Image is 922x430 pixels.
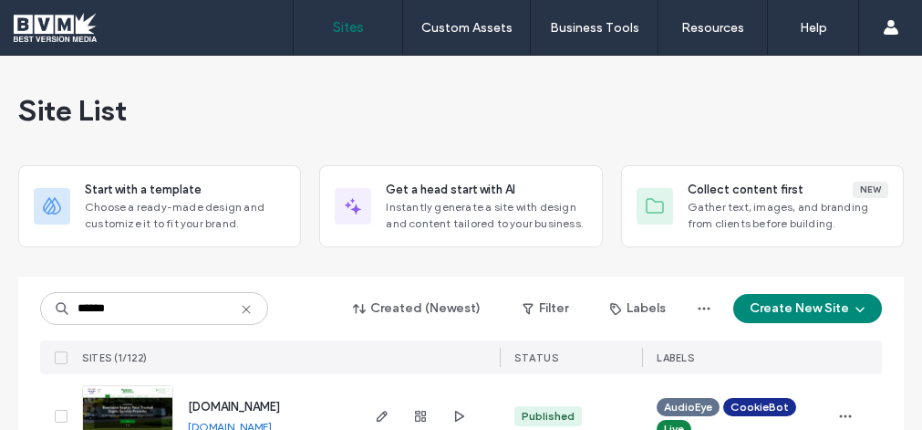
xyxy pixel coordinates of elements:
[733,294,882,323] button: Create New Site
[319,165,602,247] div: Get a head start with AIInstantly generate a site with design and content tailored to your business.
[664,399,712,415] span: AudioEye
[853,182,888,198] div: New
[681,20,744,36] label: Resources
[386,199,586,232] span: Instantly generate a site with design and content tailored to your business.
[504,294,586,323] button: Filter
[82,351,148,364] span: SITES (1/122)
[594,294,682,323] button: Labels
[522,408,575,425] div: Published
[333,19,364,36] label: Sites
[657,351,694,364] span: LABELS
[18,165,301,247] div: Start with a templateChoose a ready-made design and customize it to fit your brand.
[730,399,789,415] span: CookieBot
[421,20,513,36] label: Custom Assets
[514,351,558,364] span: STATUS
[188,400,280,414] a: [DOMAIN_NAME]
[85,181,202,199] span: Start with a template
[337,294,497,323] button: Created (Newest)
[85,199,285,232] span: Choose a ready-made design and customize it to fit your brand.
[18,92,127,129] span: Site List
[550,20,639,36] label: Business Tools
[621,165,904,247] div: Collect content firstNewGather text, images, and branding from clients before building.
[844,348,908,416] iframe: Chat
[688,181,803,199] span: Collect content first
[800,20,827,36] label: Help
[386,181,515,199] span: Get a head start with AI
[688,199,888,232] span: Gather text, images, and branding from clients before building.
